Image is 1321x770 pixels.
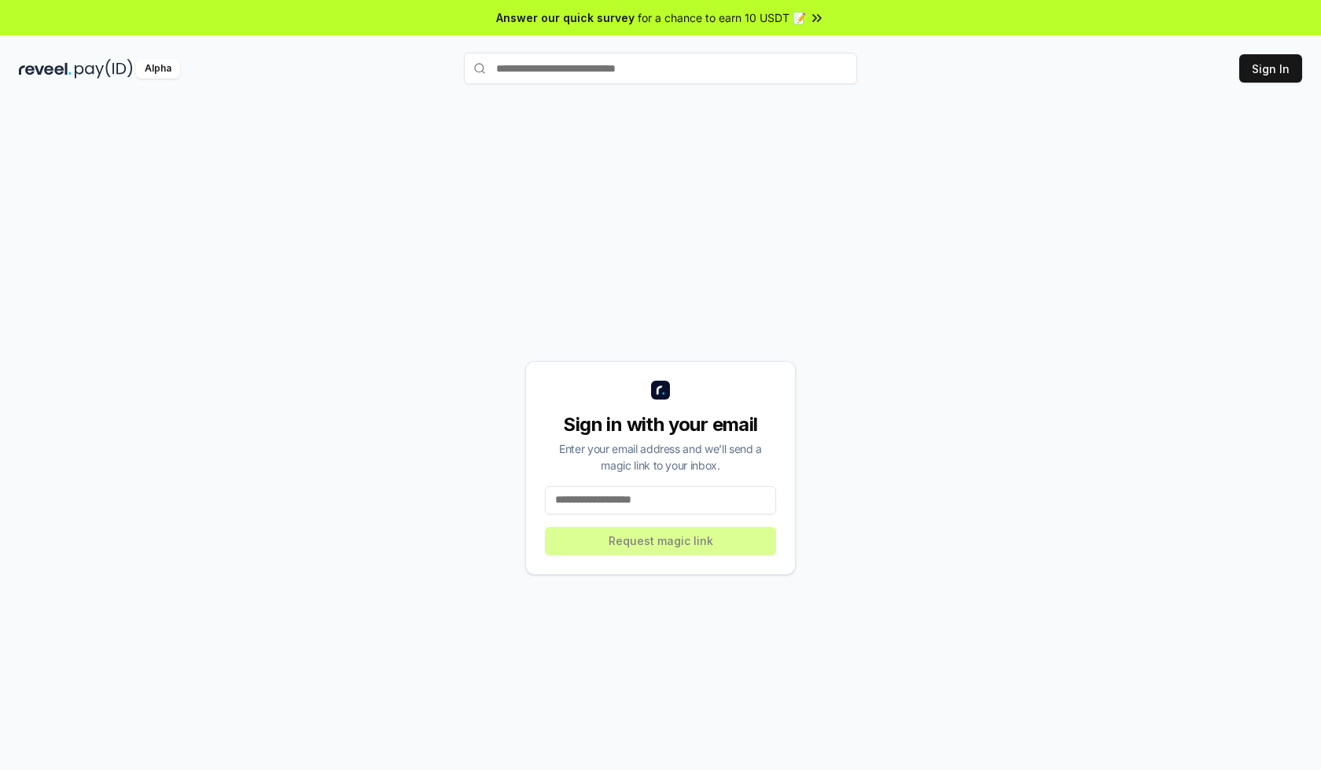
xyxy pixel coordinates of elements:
[1239,54,1302,83] button: Sign In
[19,59,72,79] img: reveel_dark
[638,9,806,26] span: for a chance to earn 10 USDT 📝
[136,59,180,79] div: Alpha
[496,9,635,26] span: Answer our quick survey
[651,381,670,400] img: logo_small
[545,440,776,473] div: Enter your email address and we’ll send a magic link to your inbox.
[545,412,776,437] div: Sign in with your email
[75,59,133,79] img: pay_id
